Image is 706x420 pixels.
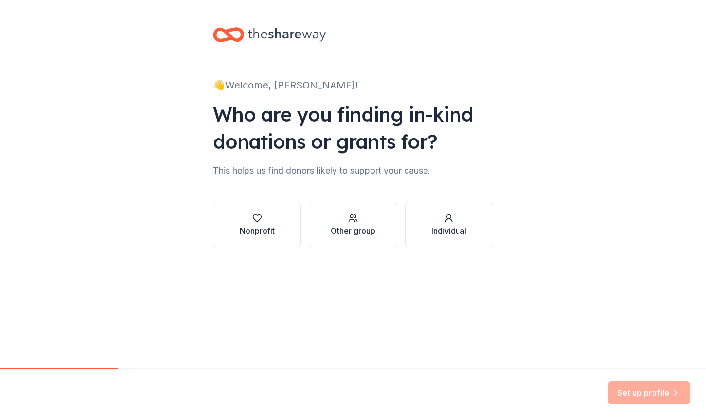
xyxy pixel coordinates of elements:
[331,225,375,237] div: Other group
[431,225,466,237] div: Individual
[213,163,493,178] div: This helps us find donors likely to support your cause.
[240,225,275,237] div: Nonprofit
[309,202,397,248] button: Other group
[213,77,493,93] div: 👋 Welcome, [PERSON_NAME]!
[405,202,493,248] button: Individual
[213,101,493,155] div: Who are you finding in-kind donations or grants for?
[213,202,301,248] button: Nonprofit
